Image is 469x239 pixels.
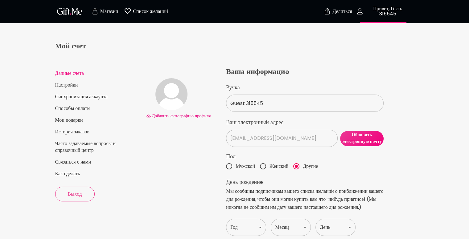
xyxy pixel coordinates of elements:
[55,43,86,50] font: Мой счет
[327,1,349,22] button: Делиться
[269,163,288,170] font: Женский
[155,78,187,110] img: Аватар
[236,163,255,170] font: Мужской
[68,190,82,197] font: Выход
[226,120,283,126] font: Ваш электронный адрес
[226,160,384,173] div: пол
[55,70,84,77] font: Данные счета
[55,93,108,100] font: Синхронизация аккаунта
[55,116,83,124] font: Мои подарки
[226,85,240,91] font: Ручка
[55,81,78,88] font: Настройки
[55,128,89,135] font: История заказов
[226,188,384,211] font: Мы сообщим подписчикам вашего списка желаний о приближении вашего дня рождения, чтобы они могли к...
[55,8,84,15] button: Логотип GiftMe
[342,133,382,144] font: Обновить электронную почту
[100,8,118,15] font: Магазин
[226,180,263,185] font: День рождения
[56,7,84,16] img: Логотип GiftMe
[152,113,211,119] font: Добавить фотографию профиля
[332,8,352,15] font: Делиться
[226,68,289,76] font: Ваша информация
[340,131,384,146] button: Обновить электронную почту
[55,158,91,165] font: Связаться с нами
[323,8,331,15] img: безопасный
[303,163,318,170] font: Другие
[129,2,163,21] button: Страница списка желаний
[133,8,168,15] font: Список желаний
[88,2,122,21] button: Страница магазина
[373,5,402,17] font: Привет, Гость 315545
[55,187,95,201] button: Выход
[352,2,414,21] button: Привет, Гость 315545
[55,170,80,177] font: Как сделать
[55,105,91,112] font: Способы оплаты
[226,154,236,160] font: Пол
[55,140,116,154] font: Часто задаваемые вопросы и справочный центр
